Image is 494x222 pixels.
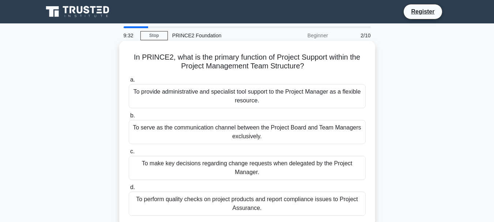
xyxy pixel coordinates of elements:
[129,156,366,180] div: To make key decisions regarding change requests when delegated by the Project Manager.
[407,7,439,16] a: Register
[130,76,135,83] span: a.
[130,148,135,154] span: c.
[168,28,268,43] div: PRINCE2 Foundation
[119,28,140,43] div: 9:32
[140,31,168,40] a: Stop
[129,120,366,144] div: To serve as the communication channel between the Project Board and Team Managers exclusively.
[130,184,135,190] span: d.
[332,28,375,43] div: 2/10
[128,53,366,71] h5: In PRINCE2, what is the primary function of Project Support within the Project Management Team St...
[129,84,366,108] div: To provide administrative and specialist tool support to the Project Manager as a flexible resource.
[268,28,332,43] div: Beginner
[129,192,366,216] div: To perform quality checks on project products and report compliance issues to Project Assurance.
[130,112,135,118] span: b.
